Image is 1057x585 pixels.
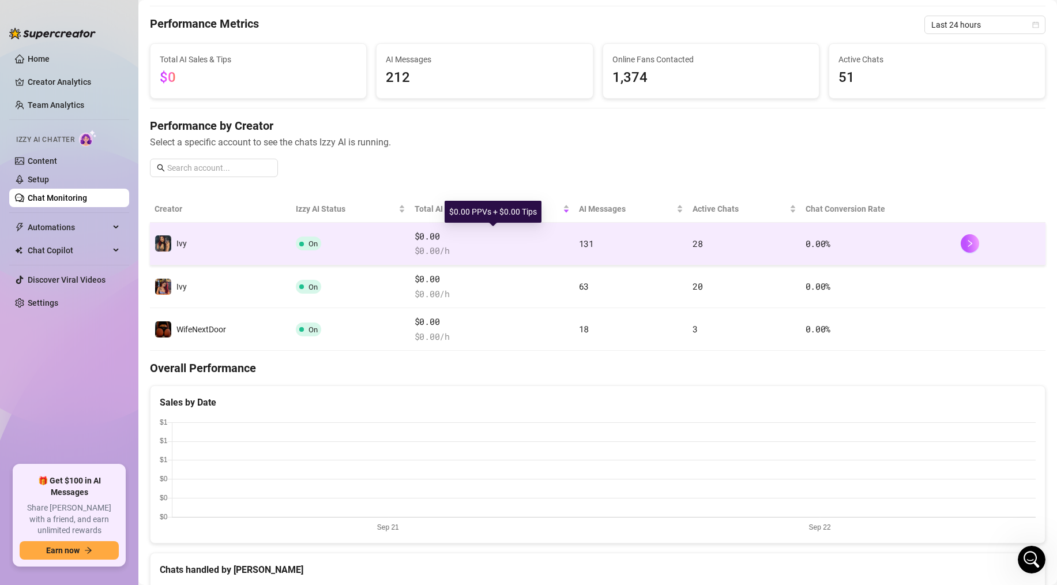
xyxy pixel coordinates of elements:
th: Creator [150,196,291,223]
span: AI Messages [386,53,583,66]
th: AI Messages [574,196,688,223]
span: 3 articles [12,189,49,201]
span: Chat Copilot [28,241,110,260]
img: logo-BBDzfeDw.svg [9,28,96,39]
div: $0.00 PPVs + $0.00 Tips [445,201,541,223]
div: Chats handled by [PERSON_NAME] [160,562,1036,577]
th: Izzy AI Status [291,196,410,223]
div: Close [202,5,223,25]
span: 3 [693,323,698,335]
div: Sales by Date [160,395,1036,410]
p: Frequently Asked Questions [12,291,205,303]
span: 20 [693,280,702,292]
button: Messages [58,360,115,406]
span: right [966,239,974,247]
span: $0.00 [415,230,570,243]
a: Settings [28,298,58,307]
button: Help [115,360,173,406]
span: Help [134,389,155,397]
p: CRM, Chatting and Management Tools [12,219,205,231]
span: 131 [579,238,594,249]
th: Active Chats [688,196,801,223]
button: Earn nowarrow-right [20,541,119,560]
p: Getting Started [12,100,205,112]
input: Search for help [7,30,223,52]
a: Content [28,156,57,166]
span: 0.00 % [806,238,831,249]
p: Learn about the Supercreator platform and its features [12,234,205,258]
span: Izzy AI Status [296,202,396,215]
th: Chat Conversion Rate [801,196,956,223]
span: 13 articles [12,320,54,332]
a: Creator Analytics [28,73,120,91]
span: $ 0.00 /h [415,244,570,258]
span: $0 [160,69,176,85]
iframe: Intercom live chat [1018,546,1045,573]
span: $ 0.00 /h [415,330,570,344]
input: Search account... [167,162,271,174]
th: Total AI Sales & Tips [410,196,574,223]
span: On [309,325,318,334]
span: AI Messages [579,202,674,215]
a: Home [28,54,50,63]
p: Onboarding to Supercreator [12,115,205,127]
span: thunderbolt [15,223,24,232]
span: On [309,239,318,248]
span: Automations [28,218,110,237]
span: On [309,283,318,291]
a: Chat Monitoring [28,193,87,202]
button: News [173,360,231,406]
span: 5 articles [12,129,49,141]
img: Ivy [155,279,171,295]
img: Chat Copilot [15,246,22,254]
span: Select a specific account to see the chats Izzy AI is running. [150,135,1045,149]
span: calendar [1032,21,1039,28]
span: Messages [67,389,107,397]
p: Learn about our AI Chatter - Izzy [12,174,205,186]
span: 18 [579,323,589,335]
span: Active Chats [838,53,1036,66]
span: Earn now [46,546,80,555]
span: Ivy [176,282,187,291]
span: $ 0.00 /h [415,287,570,301]
h4: Overall Performance [150,360,1045,376]
span: Online Fans Contacted [612,53,810,66]
span: 🎁 Get $100 in AI Messages [20,475,119,498]
span: Active Chats [693,202,787,215]
span: $0.00 [415,315,570,329]
span: arrow-right [84,546,92,554]
span: 63 [579,280,589,292]
h1: Help [101,5,132,25]
a: Setup [28,175,49,184]
span: 0.00 % [806,323,831,335]
h4: Performance by Creator [150,118,1045,134]
span: 1,374 [612,67,810,89]
span: 212 [386,67,583,89]
span: 28 [693,238,702,249]
span: Izzy AI Chatter [16,134,74,145]
span: WifeNextDoor [176,325,226,334]
p: Izzy - AI Chatter [12,160,205,172]
p: Answers to your common questions [12,305,205,317]
h2: 5 collections [12,67,219,81]
span: News [191,389,213,397]
img: AI Chatter [79,130,97,147]
p: Billing [12,350,205,362]
div: Search for helpSearch for help [7,30,223,52]
span: Last 24 hours [931,16,1039,33]
span: search [157,164,165,172]
span: $0.00 [415,272,570,286]
button: right [961,234,979,253]
span: Ivy [176,239,187,248]
span: Total AI Sales & Tips [415,202,561,215]
h4: Performance Metrics [150,16,259,34]
span: Home [17,389,40,397]
a: Discover Viral Videos [28,275,106,284]
span: Total AI Sales & Tips [160,53,357,66]
a: Team Analytics [28,100,84,110]
img: WifeNextDoor [155,321,171,337]
span: 13 articles [12,260,54,272]
span: 0.00 % [806,280,831,292]
span: Share [PERSON_NAME] with a friend, and earn unlimited rewards [20,502,119,537]
span: 51 [838,67,1036,89]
